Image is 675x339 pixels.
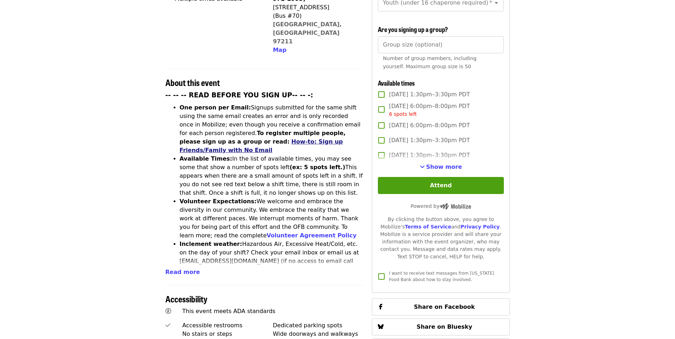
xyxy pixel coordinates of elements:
[273,330,364,338] div: Wide doorways and walkways
[165,308,171,314] i: universal-access icon
[389,111,417,117] span: 6 spots left
[383,55,476,69] span: Number of group members, including yourself. Maximum group size is 50
[378,216,503,260] div: By clicking the button above, you agree to Mobilize's and . Mobilize is a service provider and wi...
[180,138,343,154] a: How-to: Sign up Friends/Family with No Email
[378,36,503,53] input: [object Object]
[165,292,207,305] span: Accessibility
[378,25,448,34] span: Are you signing up a group?
[165,268,200,276] button: Read more
[389,90,470,99] span: [DATE] 1:30pm–3:30pm PDT
[180,103,364,155] li: Signups submitted for the same shift using the same email creates an error and is only recorded o...
[273,47,286,53] span: Map
[389,136,470,145] span: [DATE] 1:30pm–3:30pm PDT
[180,241,242,247] strong: Inclement weather:
[182,330,273,338] div: No stairs or steps
[290,164,345,171] strong: (ex: 5 spots left.)
[180,130,346,145] strong: To register multiple people, please sign up as a group or read:
[389,121,470,130] span: [DATE] 6:00pm–8:00pm PDT
[180,104,251,111] strong: One person per Email:
[165,269,200,275] span: Read more
[389,102,470,118] span: [DATE] 6:00pm–8:00pm PDT
[180,155,364,197] li: In the list of available times, you may see some that show a number of spots left This appears wh...
[426,163,462,170] span: Show more
[165,91,313,99] strong: -- -- -- READ BEFORE YOU SIGN UP-- -- -:
[180,240,364,282] li: Hazardous Air, Excessive Heat/Cold, etc. on the day of your shift? Check your email inbox or emai...
[414,303,475,310] span: Share on Facebook
[180,198,257,205] strong: Volunteer Expectations:
[182,321,273,330] div: Accessible restrooms
[372,318,510,335] button: Share on Bluesky
[273,321,364,330] div: Dedicated parking spots
[389,271,494,282] span: I want to receive text messages from [US_STATE] Food Bank about how to stay involved.
[420,163,462,171] button: See more timeslots
[273,12,358,20] div: (Bus #70)
[378,177,503,194] button: Attend
[405,224,451,230] a: Terms of Service
[439,203,471,210] img: Powered by Mobilize
[165,322,170,329] i: check icon
[180,155,232,162] strong: Available Times:
[378,78,415,87] span: Available times
[273,3,358,12] div: [STREET_ADDRESS]
[273,46,286,54] button: Map
[411,203,471,209] span: Powered by
[165,76,220,88] span: About this event
[182,308,275,314] span: This event meets ADA standards
[267,232,357,239] a: Volunteer Agreement Policy
[372,298,510,316] button: Share on Facebook
[273,21,342,45] a: [GEOGRAPHIC_DATA], [GEOGRAPHIC_DATA] 97211
[417,323,473,330] span: Share on Bluesky
[460,224,500,230] a: Privacy Policy
[180,197,364,240] li: We welcome and embrace the diversity in our community. We embrace the reality that we work at dif...
[389,151,470,160] span: [DATE] 1:30pm–3:30pm PDT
